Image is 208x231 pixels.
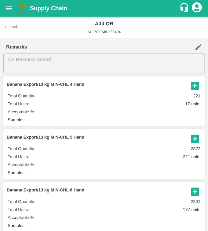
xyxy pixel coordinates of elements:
[7,81,188,88] span: Banana Export/13 kg M N-CHL 4 Hand
[183,207,200,213] span: 177 units
[8,223,26,229] span: Samples :
[1,1,17,16] button: open drawer
[8,117,26,123] span: Samples :
[179,2,191,14] div: customer-support
[8,154,29,160] span: Total Units :
[185,101,200,107] span: 17 units
[8,162,35,168] span: Acceptable % :
[30,5,67,12] b: Supply Chain
[191,146,200,152] span: 2873
[43,19,165,28] h6: Add QR
[8,101,29,107] span: Total Units :
[8,109,35,115] span: Acceptable % :
[183,154,200,160] span: 221 units
[8,207,29,213] span: Total Units :
[17,2,30,15] img: logo
[8,215,35,221] span: Acceptable % :
[87,30,121,34] span: SHIP/TEMB/365494
[8,93,35,99] span: Total Quantity :
[193,93,200,99] span: 221
[8,170,26,176] span: Samples :
[191,1,203,15] div: account of current user
[7,134,188,141] span: Banana Export/13 kg M N-CHL 5 Hand
[191,199,200,205] span: 2301
[8,146,35,152] span: Total Quantity :
[30,4,179,13] a: Supply Chain
[6,43,27,51] p: Remarks
[8,199,35,205] span: Total Quantity :
[7,187,188,193] span: Banana Export/13 kg M N-CHL 6 Hand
